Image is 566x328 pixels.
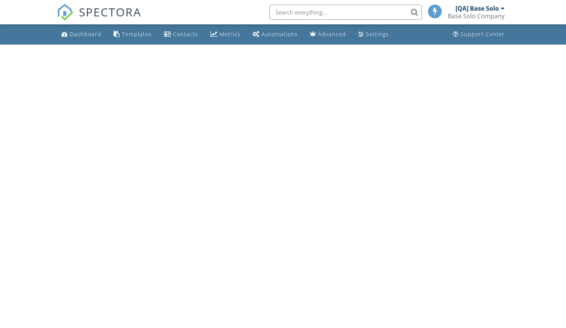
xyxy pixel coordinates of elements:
[220,30,241,38] div: Metrics
[455,5,499,12] div: [QA] Base Solo
[307,27,349,42] a: Advanced
[57,10,141,26] a: SPECTORA
[79,4,141,20] span: SPECTORA
[450,27,508,42] a: Support Center
[57,4,74,21] img: The Best Home Inspection Software - Spectora
[448,12,505,20] div: Base Solo Company
[161,27,201,42] a: Contacts
[70,30,101,38] div: Dashboard
[355,27,392,42] a: Settings
[261,30,298,38] div: Automations
[269,5,422,20] input: Search everything...
[122,30,152,38] div: Templates
[173,30,198,38] div: Contacts
[250,27,301,42] a: Automations (Basic)
[366,30,389,38] div: Settings
[318,30,346,38] div: Advanced
[58,27,104,42] a: Dashboard
[111,27,155,42] a: Templates
[460,30,505,38] div: Support Center
[207,27,244,42] a: Metrics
